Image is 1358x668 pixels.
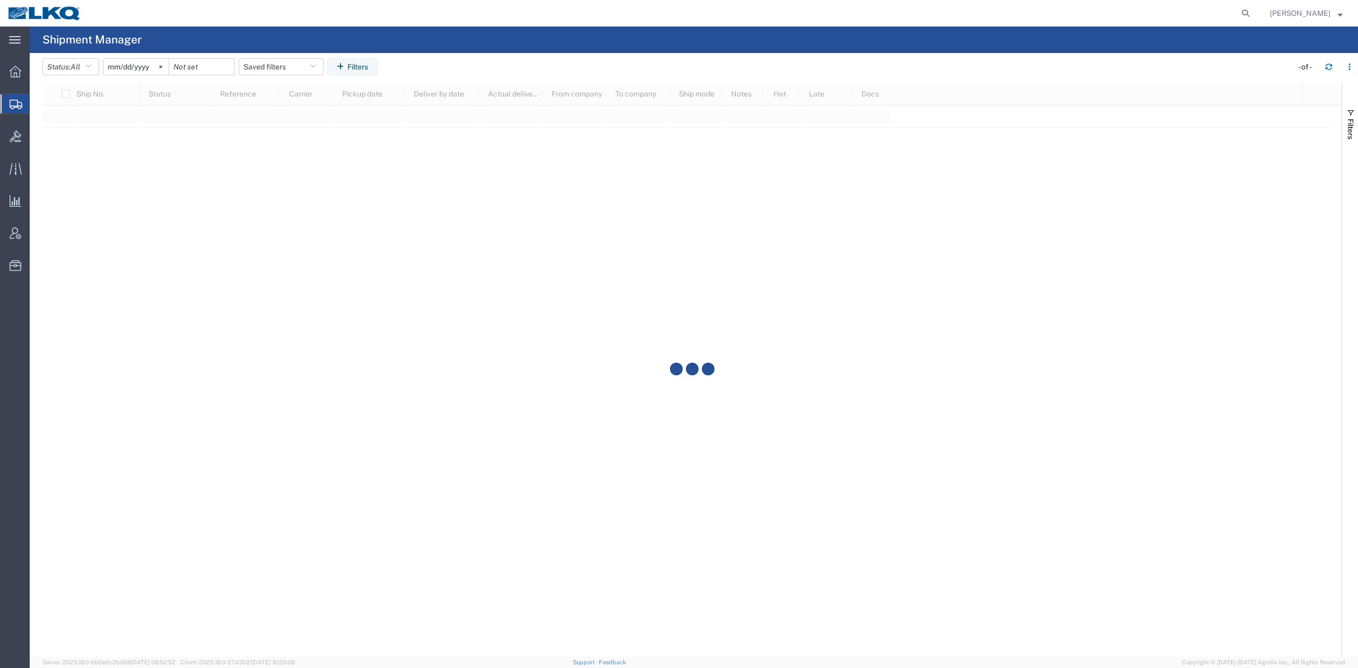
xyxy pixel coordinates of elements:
[1270,7,1330,19] span: Nick Marzano
[1269,7,1343,20] button: [PERSON_NAME]
[42,27,142,53] h4: Shipment Manager
[599,659,626,665] a: Feedback
[103,59,169,75] input: Not set
[7,5,82,21] img: logo
[1182,658,1345,667] span: Copyright © [DATE]-[DATE] Agistix Inc., All Rights Reserved
[252,659,295,665] span: [DATE] 10:20:09
[180,659,295,665] span: Client: 2025.18.0-27d3021
[239,58,324,75] button: Saved filters
[42,659,176,665] span: Server: 2025.18.0-bb0e0c2bd68
[169,59,234,75] input: Not set
[573,659,599,665] a: Support
[327,58,378,75] button: Filters
[1346,119,1355,139] span: Filters
[1298,61,1317,73] div: - of -
[131,659,176,665] span: [DATE] 09:52:52
[71,63,80,71] span: All
[42,58,99,75] button: Status:All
